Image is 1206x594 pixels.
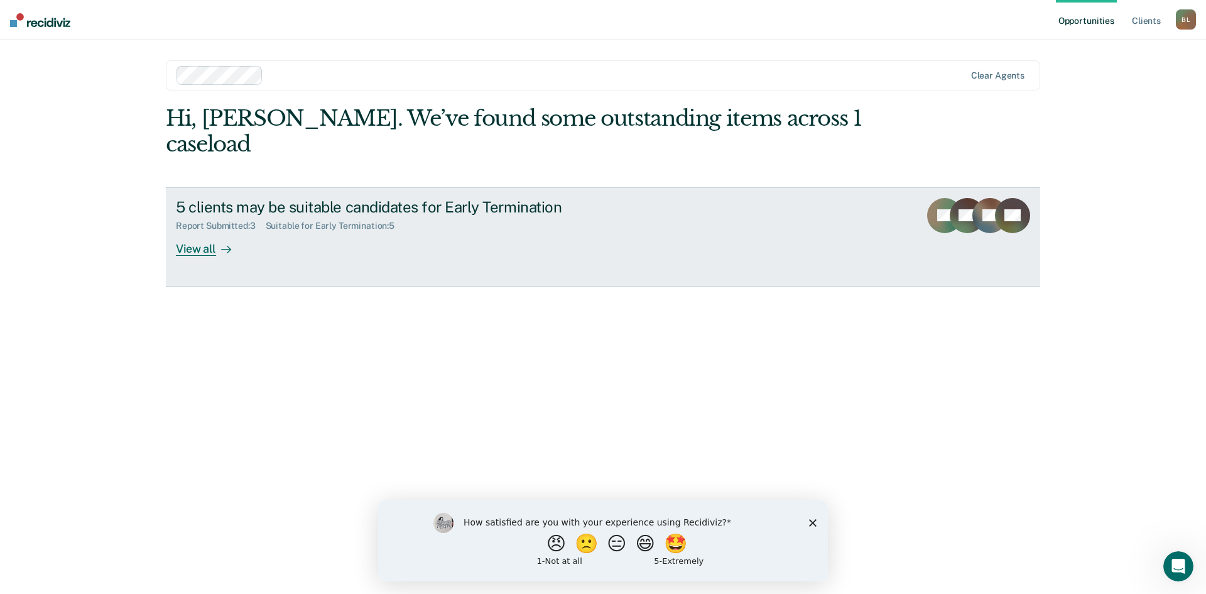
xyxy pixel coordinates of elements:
[378,500,828,581] iframe: Survey by Kim from Recidiviz
[1163,551,1193,581] iframe: Intercom live chat
[166,187,1040,287] a: 5 clients may be suitable candidates for Early TerminationReport Submitted:3Suitable for Early Te...
[166,106,866,157] div: Hi, [PERSON_NAME]. We’ve found some outstanding items across 1 caseload
[10,13,70,27] img: Recidiviz
[176,221,266,231] div: Report Submitted : 3
[266,221,405,231] div: Suitable for Early Termination : 5
[176,198,617,216] div: 5 clients may be suitable candidates for Early Termination
[971,70,1024,81] div: Clear agents
[176,231,246,256] div: View all
[1176,9,1196,30] div: B L
[1176,9,1196,30] button: BL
